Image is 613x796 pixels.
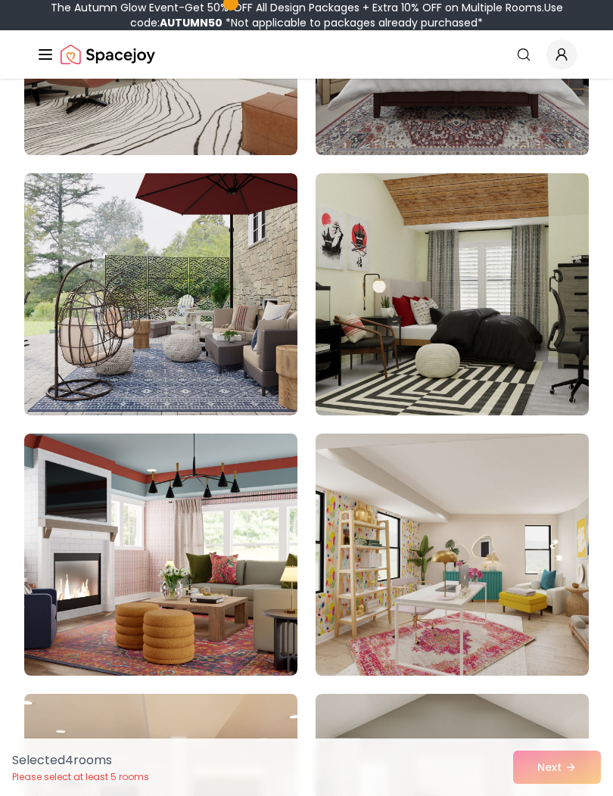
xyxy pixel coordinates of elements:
[160,15,222,30] b: AUTUMN50
[12,751,149,770] p: Selected 4 room s
[12,771,149,783] p: Please select at least 5 rooms
[222,15,483,30] span: *Not applicable to packages already purchased*
[24,434,297,676] img: Room room-41
[316,173,589,415] img: Room room-40
[36,30,577,79] nav: Global
[316,434,589,676] img: Room room-42
[61,39,155,70] img: Spacejoy Logo
[61,39,155,70] a: Spacejoy
[24,173,297,415] img: Room room-39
